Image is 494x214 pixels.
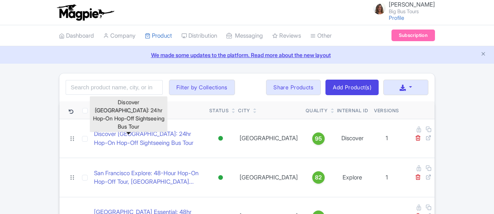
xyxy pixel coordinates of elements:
[217,133,224,144] div: Active
[389,9,435,14] small: Big Bus Tours
[480,50,486,59] button: Close announcement
[306,132,330,145] a: 95
[226,25,263,47] a: Messaging
[169,80,235,95] button: Filter by Collections
[325,80,379,95] a: Add Product(s)
[334,119,371,158] td: Discover
[306,107,327,114] div: Quality
[315,134,322,143] span: 95
[181,25,217,47] a: Distribution
[55,4,115,21] img: logo-ab69f6fb50320c5b225c76a69d11143b.png
[389,14,404,21] a: Profile
[334,101,371,119] th: Internal ID
[5,51,489,59] a: We made some updates to the platform. Read more about the new layout
[310,25,332,47] a: Other
[66,80,163,95] input: Search product name, city, or interal id
[272,25,301,47] a: Reviews
[90,96,167,132] div: Discover [GEOGRAPHIC_DATA]: 24hr Hop-On Hop-Off Sightseeing Bus Tour
[371,101,402,119] th: Versions
[391,30,435,41] a: Subscription
[59,25,94,47] a: Dashboard
[369,2,435,14] a: [PERSON_NAME] Big Bus Tours
[94,169,203,186] a: San Francisco Explore: 48-Hour Hop-On Hop-Off Tour, [GEOGRAPHIC_DATA]...
[103,25,136,47] a: Company
[373,2,386,14] img: l5zjt5pmunkhqkkftkvf.jpg
[386,134,388,142] span: 1
[209,107,229,114] div: Status
[238,107,250,114] div: City
[266,80,321,95] a: Share Products
[235,158,303,197] td: [GEOGRAPHIC_DATA]
[315,173,322,182] span: 82
[389,1,435,8] span: [PERSON_NAME]
[386,174,388,181] span: 1
[235,119,303,158] td: [GEOGRAPHIC_DATA]
[334,158,371,197] td: Explore
[217,172,224,183] div: Active
[145,25,172,47] a: Product
[94,130,203,147] a: Discover [GEOGRAPHIC_DATA]: 24hr Hop-On Hop-Off Sightseeing Bus Tour
[306,171,330,184] a: 82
